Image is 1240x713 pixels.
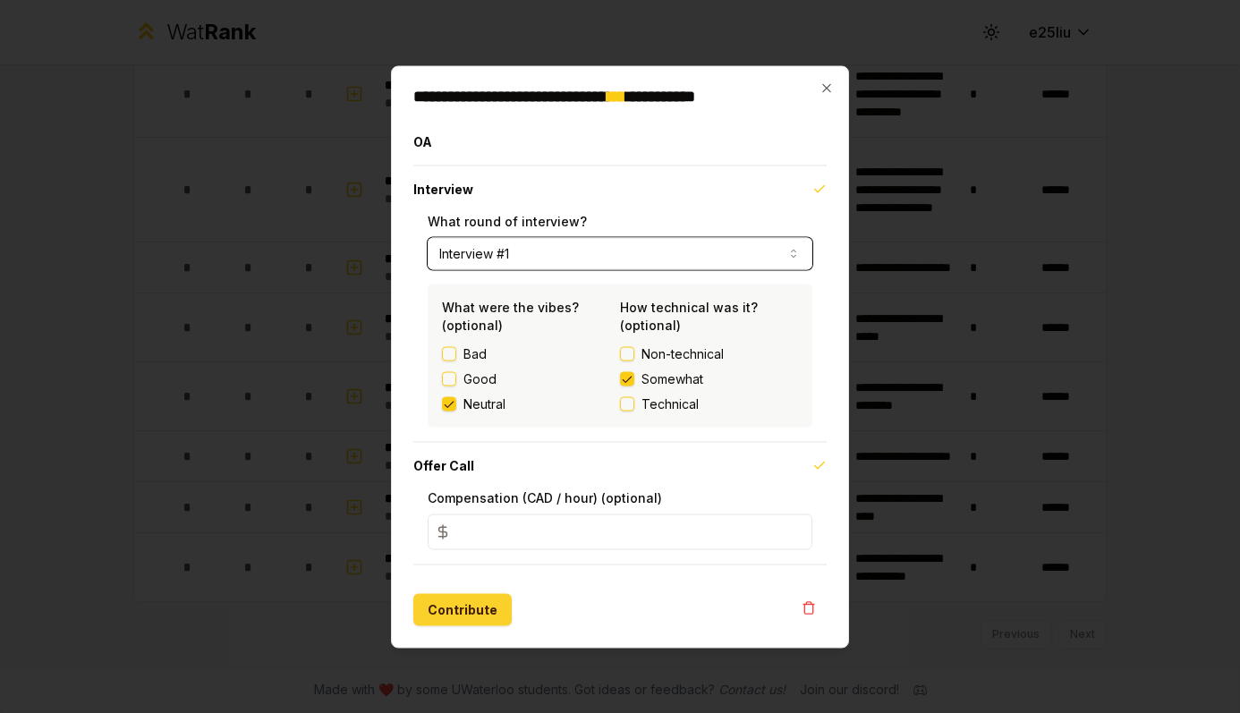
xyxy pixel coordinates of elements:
button: Non-technical [620,346,634,361]
span: Technical [641,395,699,412]
button: Offer Call [413,442,827,488]
label: Good [463,369,497,387]
label: How technical was it? (optional) [620,299,758,332]
button: Technical [620,396,634,411]
div: Offer Call [413,488,827,564]
button: OA [413,118,827,165]
label: Compensation (CAD / hour) (optional) [428,489,662,505]
label: What round of interview? [428,213,587,228]
span: Non-technical [641,344,724,362]
label: Bad [463,344,487,362]
label: What were the vibes? (optional) [442,299,579,332]
button: Contribute [413,593,512,625]
span: Somewhat [641,369,703,387]
div: Interview [413,212,827,441]
button: Interview [413,166,827,212]
button: Somewhat [620,371,634,386]
label: Neutral [463,395,505,412]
